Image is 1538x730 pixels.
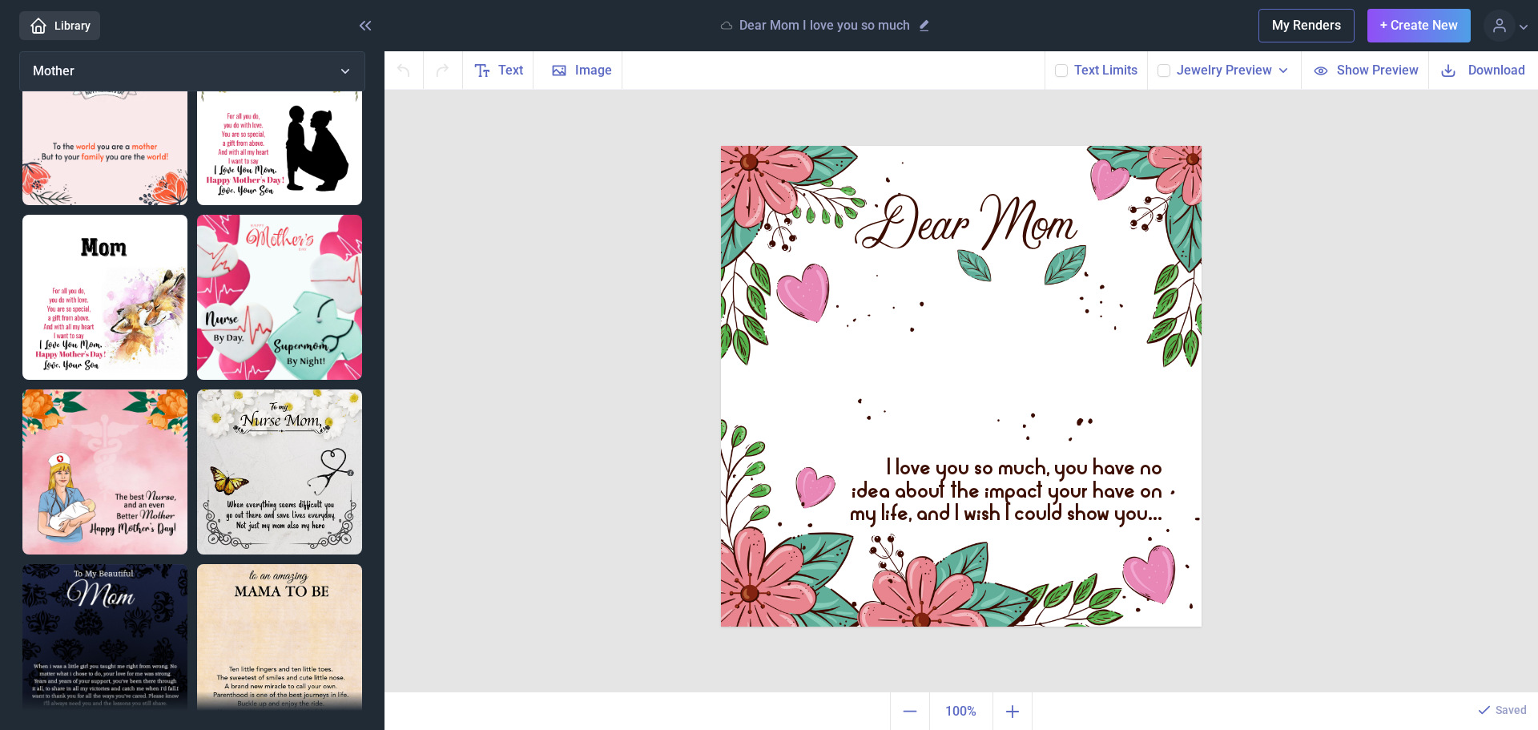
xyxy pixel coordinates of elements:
[197,215,362,380] img: happy mothers day
[933,696,989,728] span: 100%
[1177,61,1291,80] button: Jewelry Preview
[1177,61,1272,80] span: Jewelry Preview
[33,63,74,79] span: Mother
[19,11,100,40] a: Library
[22,215,187,380] img: For all you do, you do with love (2)
[1428,51,1538,89] button: Download
[1258,9,1355,42] button: My Renders
[197,40,362,205] img: For all you do, you do with love (1)
[1367,9,1471,42] button: + Create New
[1074,61,1137,80] button: Text Limits
[498,61,523,80] span: Text
[22,389,187,555] img: The best Nurse
[22,564,187,729] img: You are the only person
[463,51,533,89] button: Text
[533,51,622,89] button: Image
[22,40,187,205] img: To the world you are a mother
[197,564,362,729] img: Mama to be
[424,51,463,89] button: Redo
[1301,51,1428,89] button: Show Preview
[812,458,1162,545] div: I love you so much, you have no idea about the impact your have on my life, and I wish I could sh...
[841,194,1089,261] div: Dear Mom
[721,146,1202,627] img: b005.jpg
[1468,61,1525,79] span: Download
[890,692,929,730] button: Zoom out
[384,51,424,89] button: Undo
[197,389,362,555] img: Nurse Mom
[1337,61,1419,79] span: Show Preview
[739,18,910,34] p: Dear Mom I love you so much
[575,61,612,80] span: Image
[19,51,365,91] button: Mother
[1496,702,1527,718] p: Saved
[929,692,993,730] button: Actual size
[993,692,1033,730] button: Zoom in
